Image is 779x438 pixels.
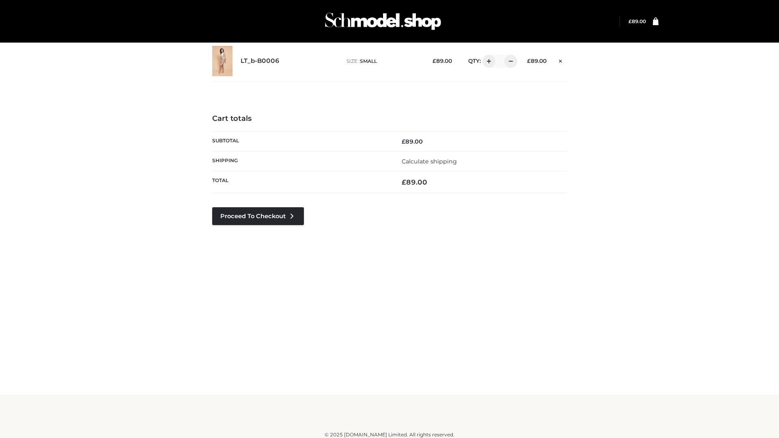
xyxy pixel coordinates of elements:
a: Remove this item [555,55,567,65]
span: £ [433,58,436,64]
bdi: 89.00 [402,138,423,145]
a: £89.00 [628,18,646,24]
img: Schmodel Admin 964 [322,5,444,37]
span: £ [402,138,405,145]
div: QTY: [460,55,514,68]
span: £ [402,178,406,186]
p: size : [346,58,420,65]
th: Shipping [212,151,389,171]
span: SMALL [360,58,377,64]
bdi: 89.00 [628,18,646,24]
bdi: 89.00 [527,58,547,64]
span: £ [527,58,531,64]
th: Total [212,172,389,193]
a: LT_b-B0006 [241,57,280,65]
span: £ [628,18,632,24]
bdi: 89.00 [402,178,427,186]
a: Proceed to Checkout [212,207,304,225]
h4: Cart totals [212,114,567,123]
bdi: 89.00 [433,58,452,64]
th: Subtotal [212,131,389,151]
a: Calculate shipping [402,158,457,165]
